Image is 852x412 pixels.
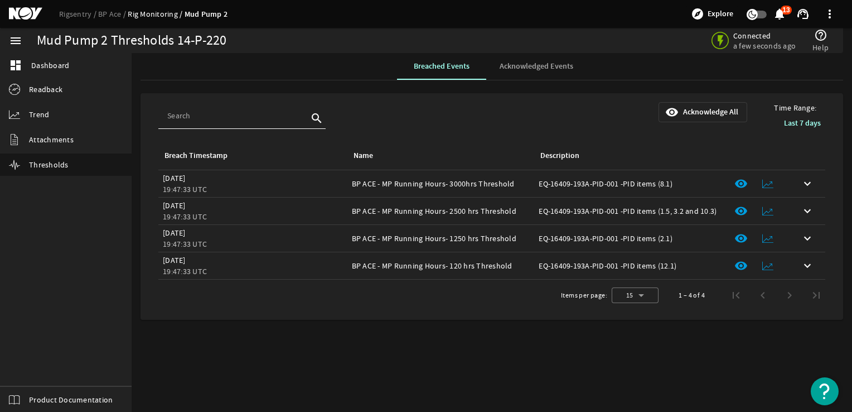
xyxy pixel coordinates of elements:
legacy-datetime-component: [DATE] [163,200,186,210]
span: a few seconds ago [733,41,796,51]
div: BP ACE - MP Running Hours- 3000hrs Threshold [352,178,530,189]
span: Thresholds [29,159,69,170]
span: Help [812,42,829,53]
mat-icon: support_agent [796,7,810,21]
span: Acknowledged Events [500,63,573,70]
span: Readback [29,84,62,95]
a: Rig Monitoring [128,9,184,19]
div: EQ-16409-193A-PID-001 -PID items (12.1) [539,260,719,271]
div: Description [539,150,714,162]
div: EQ-16409-193A-PID-001 -PID items (2.1) [539,233,719,244]
a: Rigsentry [59,9,98,19]
mat-icon: visibility [734,177,748,190]
input: Search [167,110,308,121]
span: Explore [708,8,733,20]
span: Product Documentation [29,394,113,405]
legacy-datetime-component: 19:47:33 UTC [163,266,207,276]
div: Name [352,150,526,162]
div: Breach Timestamp [163,150,338,162]
legacy-datetime-component: 19:47:33 UTC [163,212,207,222]
mat-icon: explore [691,7,704,21]
div: Description [540,150,579,162]
div: BP ACE - MP Running Hours- 1250 hrs Threshold [352,233,530,244]
button: 13 [773,8,785,20]
span: Attachments [29,134,74,145]
div: Name [354,150,373,162]
mat-icon: keyboard_arrow_down [801,259,814,272]
mat-icon: keyboard_arrow_down [801,204,814,218]
legacy-datetime-component: 19:47:33 UTC [163,184,207,194]
span: Time Range: [765,102,825,113]
div: BP ACE - MP Running Hours- 120 hrs Threshold [352,260,530,271]
div: EQ-16409-193A-PID-001 -PID items (1.5, 3.2 and 10.3) [539,205,719,217]
button: Explore [686,5,738,23]
mat-icon: visibility [734,232,748,245]
div: EQ-16409-193A-PID-001 -PID items (8.1) [539,178,719,189]
mat-icon: visibility [734,259,748,272]
div: 1 – 4 of 4 [679,290,705,301]
mat-icon: visibility [734,204,748,218]
div: BP ACE - MP Running Hours- 2500 hrs Threshold [352,205,530,217]
button: Open Resource Center [811,377,839,405]
div: Items per page: [561,290,607,301]
mat-icon: keyboard_arrow_down [801,232,814,245]
legacy-datetime-component: [DATE] [163,255,186,265]
mat-icon: visibility [665,106,679,119]
a: Mud Pump 2 [185,9,228,20]
legacy-datetime-component: [DATE] [163,228,186,238]
span: Breached Events [414,63,469,70]
mat-icon: help_outline [814,28,827,42]
div: Breach Timestamp [164,150,227,162]
mat-icon: dashboard [9,59,22,72]
i: search [310,112,323,125]
a: BP Ace [98,9,128,19]
mat-icon: keyboard_arrow_down [801,177,814,190]
button: Acknowledge All [659,102,747,122]
mat-icon: notifications [773,7,786,21]
legacy-datetime-component: 19:47:33 UTC [163,239,207,249]
b: Last 7 days [784,118,821,128]
span: Acknowledge All [683,107,738,118]
legacy-datetime-component: [DATE] [163,173,186,183]
span: Dashboard [31,60,69,71]
button: Last 7 days [780,113,825,133]
button: more_vert [816,1,843,27]
span: Trend [29,109,49,120]
span: Connected [733,31,796,41]
mat-icon: menu [9,34,22,47]
div: Mud Pump 2 Thresholds 14-P-220 [37,35,227,46]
